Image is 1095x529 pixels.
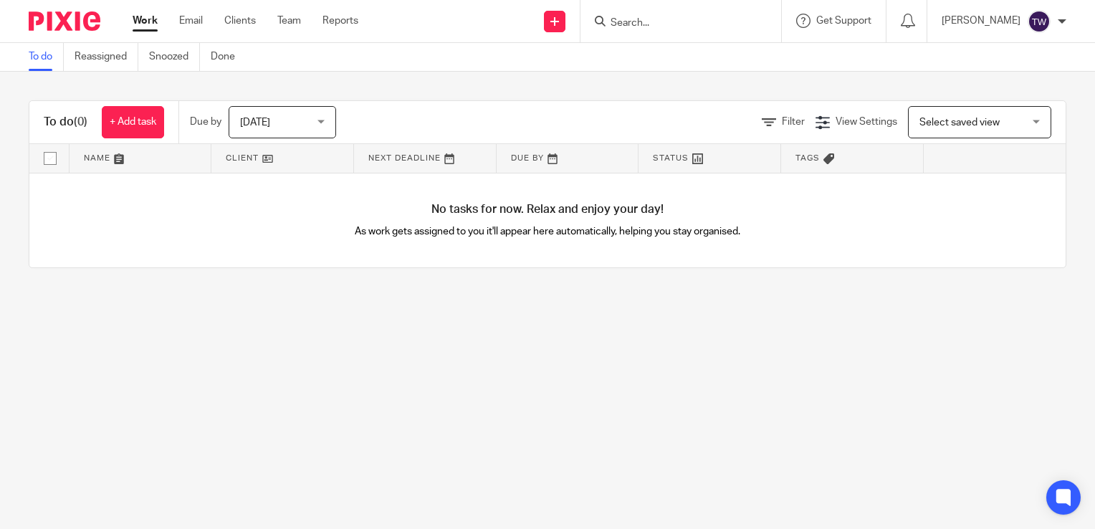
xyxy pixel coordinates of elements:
[44,115,87,130] h1: To do
[836,117,897,127] span: View Settings
[211,43,246,71] a: Done
[289,224,807,239] p: As work gets assigned to you it'll appear here automatically, helping you stay organised.
[102,106,164,138] a: + Add task
[29,43,64,71] a: To do
[224,14,256,28] a: Clients
[816,16,871,26] span: Get Support
[609,17,738,30] input: Search
[919,118,1000,128] span: Select saved view
[782,117,805,127] span: Filter
[190,115,221,129] p: Due by
[75,43,138,71] a: Reassigned
[133,14,158,28] a: Work
[1028,10,1051,33] img: svg%3E
[29,202,1066,217] h4: No tasks for now. Relax and enjoy your day!
[74,116,87,128] span: (0)
[179,14,203,28] a: Email
[149,43,200,71] a: Snoozed
[322,14,358,28] a: Reports
[942,14,1020,28] p: [PERSON_NAME]
[240,118,270,128] span: [DATE]
[795,154,820,162] span: Tags
[29,11,100,31] img: Pixie
[277,14,301,28] a: Team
